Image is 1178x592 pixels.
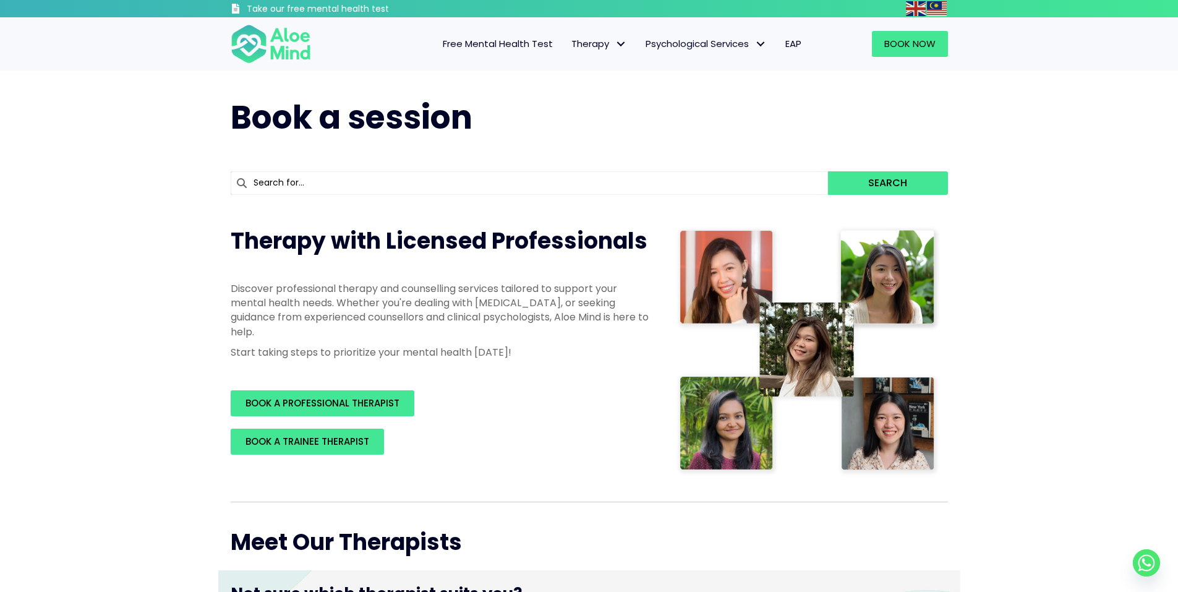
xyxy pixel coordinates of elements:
a: Take our free mental health test [231,3,455,17]
a: BOOK A TRAINEE THERAPIST [231,429,384,455]
span: Therapy: submenu [612,35,630,53]
img: Aloe mind Logo [231,24,311,64]
span: BOOK A PROFESSIONAL THERAPIST [245,397,399,410]
a: TherapyTherapy: submenu [562,31,636,57]
a: Whatsapp [1133,549,1160,577]
input: Search for... [231,171,829,195]
span: EAP [785,37,801,50]
span: Therapy with Licensed Professionals [231,225,647,257]
a: EAP [776,31,811,57]
span: Book a session [231,95,472,140]
a: BOOK A PROFESSIONAL THERAPIST [231,390,414,416]
a: Psychological ServicesPsychological Services: submenu [636,31,776,57]
span: Psychological Services [646,37,767,50]
a: Free Mental Health Test [433,31,562,57]
span: Free Mental Health Test [443,37,553,50]
img: ms [927,1,947,16]
p: Discover professional therapy and counselling services tailored to support your mental health nee... [231,281,651,339]
img: Therapist collage [676,226,941,477]
h3: Take our free mental health test [247,3,455,15]
a: English [906,1,927,15]
span: Meet Our Therapists [231,526,462,558]
p: Start taking steps to prioritize your mental health [DATE]! [231,345,651,359]
button: Search [828,171,947,195]
nav: Menu [327,31,811,57]
img: en [906,1,926,16]
span: BOOK A TRAINEE THERAPIST [245,435,369,448]
span: Book Now [884,37,936,50]
span: Psychological Services: submenu [752,35,770,53]
span: Therapy [571,37,627,50]
a: Book Now [872,31,948,57]
a: Malay [927,1,948,15]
